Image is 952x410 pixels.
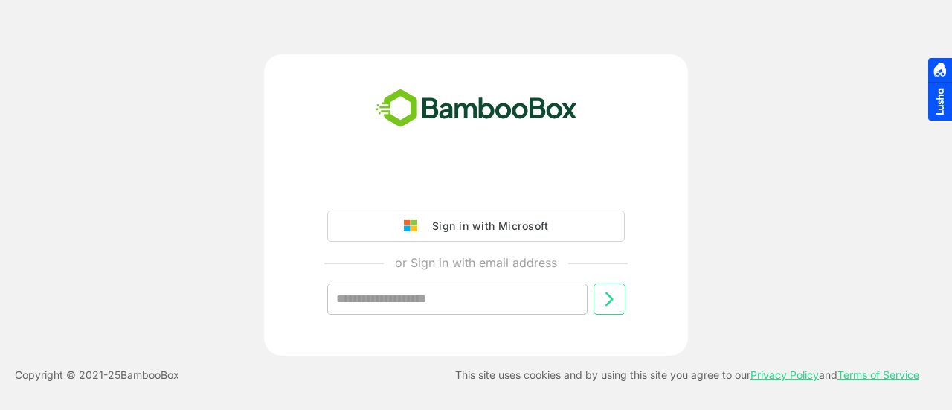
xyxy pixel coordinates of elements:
img: google [404,220,425,233]
p: or Sign in with email address [395,254,557,272]
a: Privacy Policy [750,368,819,381]
p: This site uses cookies and by using this site you agree to our and [455,366,919,384]
div: Sign in with Microsoft [425,217,548,236]
a: Terms of Service [837,368,919,381]
button: Sign in with Microsoft [327,211,625,242]
img: bamboobox [367,84,585,133]
p: Copyright © 2021- 25 BambooBox [15,366,179,384]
